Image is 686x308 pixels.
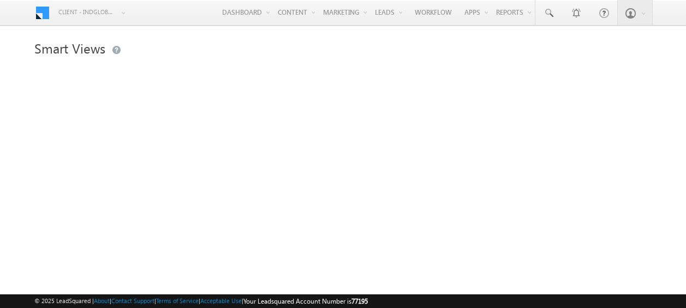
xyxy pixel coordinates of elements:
[94,297,110,304] a: About
[111,297,154,304] a: Contact Support
[243,297,368,305] span: Your Leadsquared Account Number is
[34,39,105,57] span: Smart Views
[200,297,242,304] a: Acceptable Use
[58,7,116,17] span: Client - indglobal2 (77195)
[351,297,368,305] span: 77195
[156,297,199,304] a: Terms of Service
[34,296,368,306] span: © 2025 LeadSquared | | | | |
